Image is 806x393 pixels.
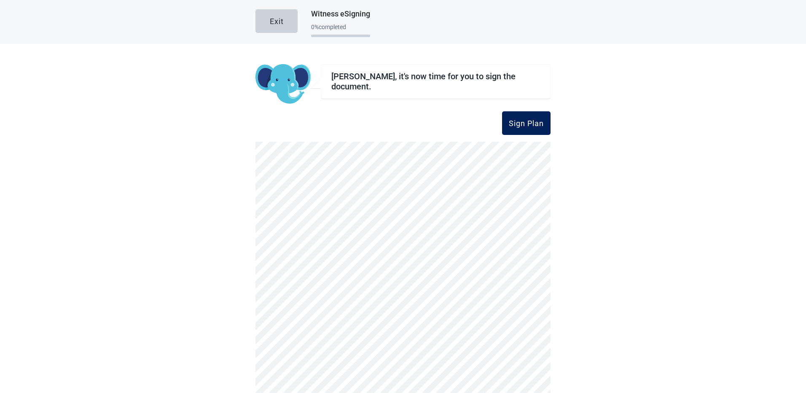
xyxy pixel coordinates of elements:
div: [PERSON_NAME], it's now time for you to sign the document. [331,71,540,92]
div: Exit [270,17,284,25]
h1: Witness eSigning [311,8,370,20]
button: Sign Plan [502,111,551,135]
div: 0 % completed [311,24,370,30]
img: Koda Elephant [255,64,311,105]
div: Sign Plan [509,119,544,127]
button: Exit [255,9,298,33]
